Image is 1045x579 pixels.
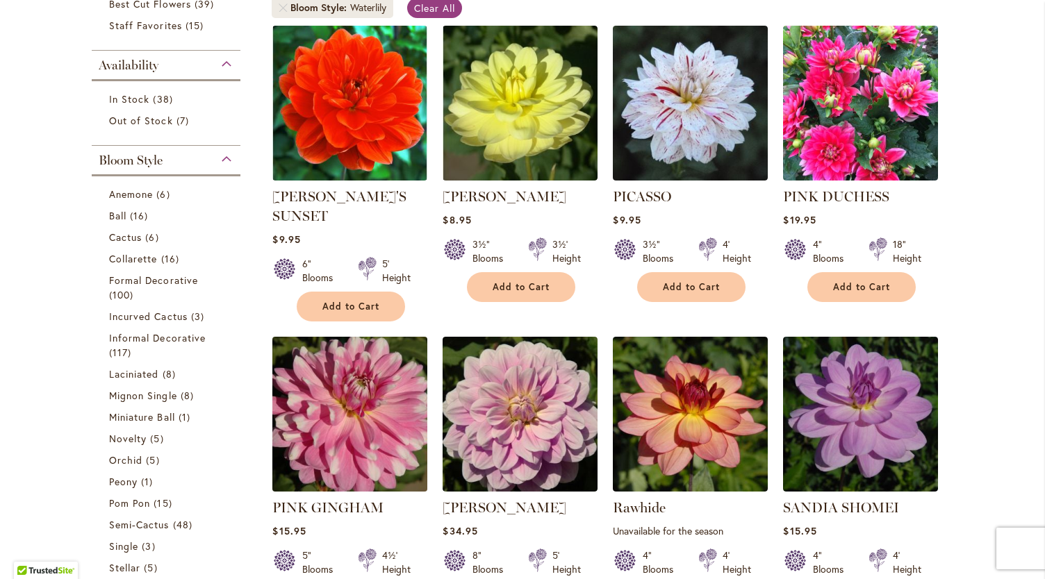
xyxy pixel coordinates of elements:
a: Collarette 16 [109,251,227,266]
a: Incurved Cactus 3 [109,309,227,324]
span: Add to Cart [833,281,890,293]
span: Ball [109,209,126,222]
span: 16 [161,251,183,266]
span: Availability [99,58,158,73]
span: 5 [150,431,167,446]
a: Randi Dawn [443,481,598,494]
span: 5 [146,453,163,467]
a: Laciniated 8 [109,367,227,381]
div: 5' Height [552,548,581,576]
div: 6" Blooms [302,257,341,285]
a: Rawhide [613,499,666,516]
span: Pom Pon [109,496,150,510]
span: Stellar [109,561,140,574]
span: Bloom Style [290,1,350,15]
a: Peony 1 [109,474,227,489]
a: Pom Pon 15 [109,496,227,510]
span: Add to Cart [322,301,379,312]
img: Randi Dawn [443,337,598,492]
span: Mignon Single [109,389,177,402]
span: Add to Cart [663,281,720,293]
a: Mignon Single 8 [109,388,227,403]
img: PATRICIA ANN'S SUNSET [272,26,427,181]
img: SANDIA SHOMEI [783,337,938,492]
span: 6 [156,187,173,201]
span: $34.95 [443,524,477,537]
div: 3½" Blooms [472,237,511,265]
span: Semi-Cactus [109,518,170,531]
a: SANDIA SHOMEI [783,499,899,516]
a: Novelty 5 [109,431,227,446]
span: Bloom Style [99,153,163,168]
span: $8.95 [443,213,471,226]
span: Single [109,539,138,553]
div: 3½' Height [552,237,581,265]
span: 117 [109,345,135,360]
span: $9.95 [613,213,641,226]
button: Add to Cart [297,292,405,321]
span: 48 [173,517,196,532]
span: 3 [142,539,158,553]
span: $19.95 [783,213,816,226]
a: In Stock 38 [109,92,227,106]
div: 5" Blooms [302,548,341,576]
div: 4" Blooms [643,548,682,576]
img: PINK DUCHESS [783,26,938,181]
a: Orchid 5 [109,453,227,467]
a: Stellar 5 [109,560,227,575]
span: Cactus [109,230,142,244]
span: 15 [154,496,175,510]
a: Formal Decorative 100 [109,273,227,302]
span: In Stock [109,92,149,106]
a: Remove Bloom Style Waterlily [279,3,287,12]
a: Ball 16 [109,208,227,223]
span: Clear All [414,1,455,15]
span: 100 [109,287,137,302]
a: Single 3 [109,539,227,553]
span: Novelty [109,432,147,445]
span: 38 [153,92,176,106]
span: Miniature Ball [109,410,175,423]
a: PINK DUCHESS [783,188,889,205]
img: Rawhide [613,337,768,492]
span: Formal Decorative [109,274,198,287]
a: Informal Decorative 117 [109,330,227,360]
a: PINK DUCHESS [783,170,938,183]
div: 3½" Blooms [643,237,682,265]
a: Semi-Cactus 48 [109,517,227,532]
div: 4" Blooms [813,548,852,576]
div: 18" Height [893,237,921,265]
a: Anemone 6 [109,187,227,201]
span: Orchid [109,453,142,467]
span: Anemone [109,187,153,201]
a: [PERSON_NAME]'S SUNSET [272,188,406,224]
img: PICASSO [613,26,768,181]
span: 5 [144,560,161,575]
a: PEGGY JEAN [443,170,598,183]
a: PINK GINGHAM [272,481,427,494]
a: SANDIA SHOMEI [783,481,938,494]
a: Miniature Ball 1 [109,410,227,424]
div: 4" Blooms [813,237,852,265]
div: 4' Height [723,237,751,265]
a: Out of Stock 7 [109,113,227,128]
span: 8 [181,388,197,403]
a: Cactus 6 [109,230,227,244]
span: 1 [179,410,194,424]
span: 3 [191,309,208,324]
span: Collarette [109,252,158,265]
span: $15.95 [783,524,816,537]
span: Add to Cart [493,281,550,293]
span: Laciniated [109,367,159,380]
span: Staff Favorites [109,19,182,32]
span: Incurved Cactus [109,310,188,323]
span: 15 [186,18,207,33]
span: 1 [141,474,156,489]
span: 8 [163,367,179,381]
a: PATRICIA ANN'S SUNSET [272,170,427,183]
div: 8" Blooms [472,548,511,576]
button: Add to Cart [467,272,575,302]
span: 6 [145,230,162,244]
div: 4½' Height [382,548,411,576]
span: $15.95 [272,524,306,537]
